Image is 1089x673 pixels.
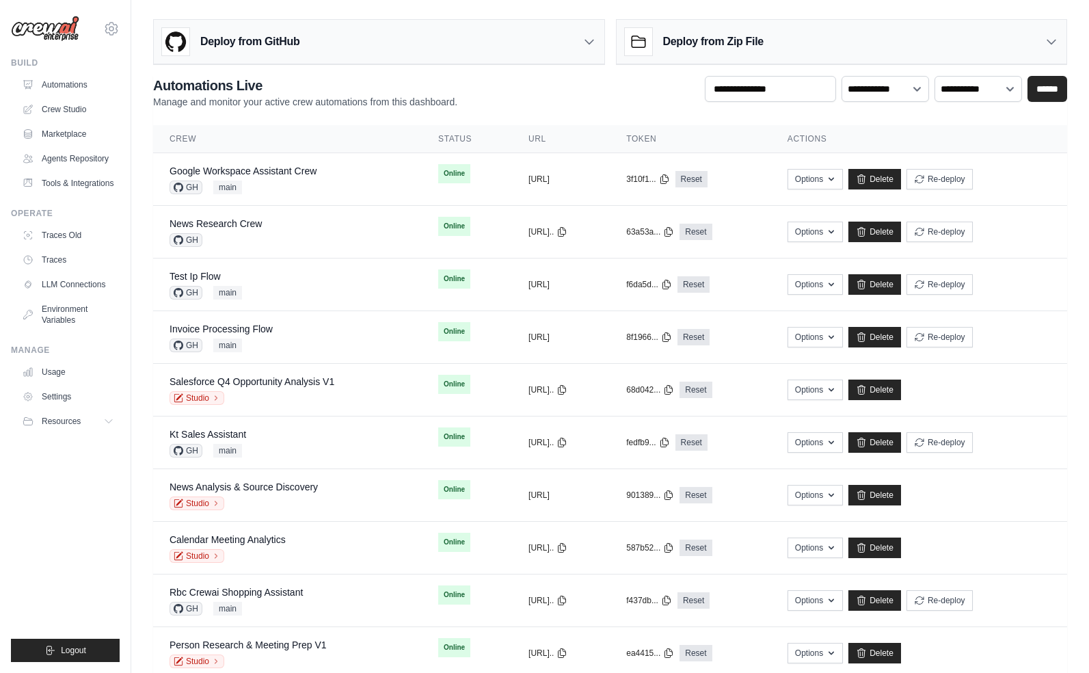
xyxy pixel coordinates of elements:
span: Online [438,217,470,236]
span: main [213,181,242,194]
a: Calendar Meeting Analytics [170,534,286,545]
a: Delete [848,327,901,347]
button: Options [788,643,843,663]
a: Reset [680,382,712,398]
span: Online [438,375,470,394]
a: Delete [848,380,901,400]
button: Re-deploy [906,274,973,295]
span: GH [170,286,202,300]
a: Settings [16,386,120,408]
a: Reset [675,434,708,451]
th: Token [610,125,771,153]
button: 63a53a... [626,226,674,237]
a: Delete [848,538,901,558]
a: Delete [848,274,901,295]
button: 587b52... [626,542,674,553]
a: Delete [848,485,901,505]
button: Options [788,169,843,189]
a: Studio [170,391,224,405]
button: 3f10f1... [626,174,669,185]
button: f6da5d... [626,279,672,290]
button: fedfb9... [626,437,669,448]
a: Studio [170,497,224,510]
span: Online [438,480,470,499]
a: Rbc Crewai Shopping Assistant [170,587,303,598]
a: Crew Studio [16,98,120,120]
a: Reset [680,540,712,556]
a: Traces Old [16,224,120,246]
button: f437db... [626,595,672,606]
span: main [213,286,242,300]
a: Marketplace [16,123,120,145]
a: Person Research & Meeting Prep V1 [170,639,327,650]
span: Resources [42,416,81,427]
img: GitHub Logo [162,28,189,55]
button: Options [788,590,843,611]
button: Re-deploy [906,222,973,242]
span: GH [170,602,202,616]
a: Usage [16,361,120,383]
th: Crew [153,125,422,153]
h3: Deploy from GitHub [200,34,299,50]
span: GH [170,339,202,352]
div: Manage [11,345,120,356]
a: Reset [677,592,710,609]
a: Reset [675,171,708,187]
a: LLM Connections [16,274,120,295]
span: main [213,339,242,352]
span: Online [438,638,470,657]
span: GH [170,233,202,247]
button: Options [788,432,843,453]
a: Reset [677,276,710,293]
span: Online [438,269,470,289]
div: Build [11,57,120,68]
a: Reset [680,645,712,661]
button: Logout [11,639,120,662]
button: 68d042... [626,384,674,395]
span: Online [438,164,470,183]
a: Kt Sales Assistant [170,429,246,440]
a: Delete [848,432,901,453]
div: Operate [11,208,120,219]
button: Options [788,327,843,347]
a: Delete [848,222,901,242]
span: GH [170,181,202,194]
a: Delete [848,643,901,663]
a: Delete [848,169,901,189]
a: Automations [16,74,120,96]
a: Traces [16,249,120,271]
th: Actions [771,125,1067,153]
a: Reset [677,329,710,345]
span: GH [170,444,202,458]
a: Studio [170,549,224,563]
a: Environment Variables [16,298,120,331]
img: Logo [11,16,79,42]
button: Options [788,274,843,295]
a: News Research Crew [170,218,262,229]
span: Logout [61,645,86,656]
span: main [213,602,242,616]
button: 901389... [626,490,674,501]
a: Reset [680,487,712,503]
a: Delete [848,590,901,611]
button: Resources [16,410,120,432]
p: Manage and monitor your active crew automations from this dashboard. [153,95,457,109]
button: Re-deploy [906,432,973,453]
th: Status [422,125,512,153]
span: Online [438,585,470,605]
a: Agents Repository [16,148,120,170]
h2: Automations Live [153,76,457,95]
button: Options [788,538,843,558]
h3: Deploy from Zip File [663,34,764,50]
button: Re-deploy [906,169,973,189]
a: Tools & Integrations [16,172,120,194]
span: Online [438,533,470,552]
button: Options [788,485,843,505]
a: Salesforce Q4 Opportunity Analysis V1 [170,376,334,387]
span: Online [438,322,470,341]
button: Options [788,380,843,400]
span: Online [438,427,470,447]
a: Google Workspace Assistant Crew [170,166,317,176]
th: URL [512,125,610,153]
a: Reset [680,224,712,240]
